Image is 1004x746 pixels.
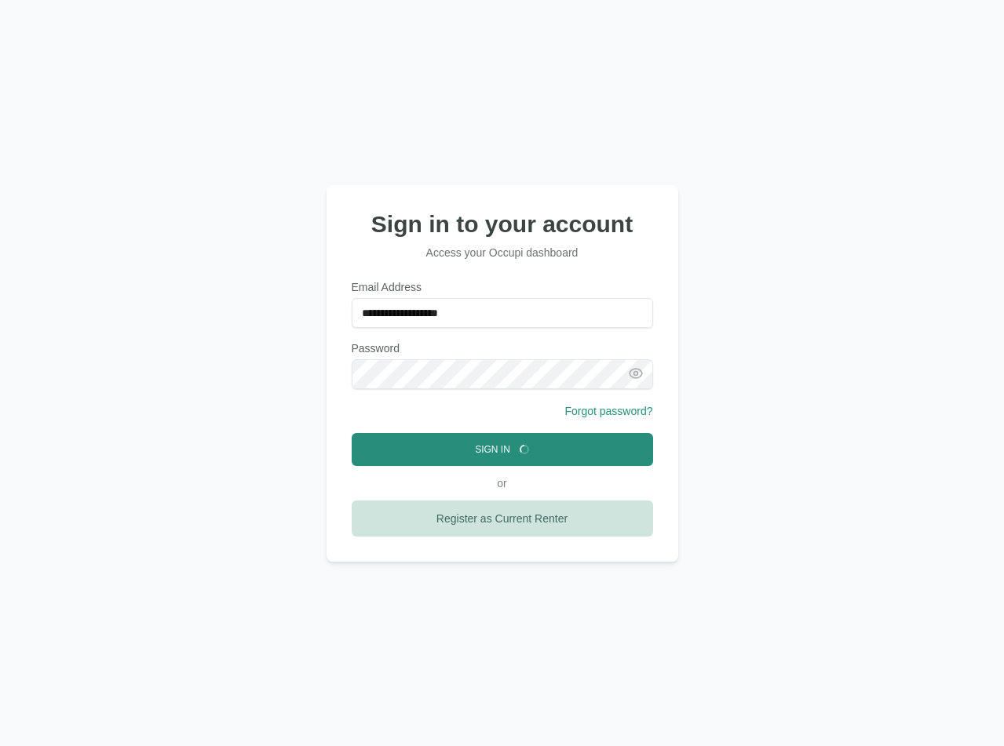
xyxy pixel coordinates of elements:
[352,245,653,260] p: Access your Occupi dashboard
[352,340,653,356] label: Password
[564,403,652,419] button: Forgot password?
[352,475,653,491] div: or
[352,210,653,238] h1: Sign in to your account
[352,500,653,537] a: Register as Current Renter
[352,279,653,295] label: Email Address
[352,433,653,466] button: Sign In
